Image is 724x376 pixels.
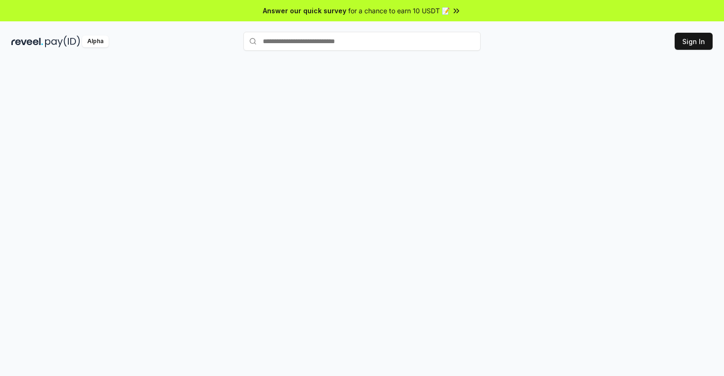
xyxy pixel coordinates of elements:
[45,36,80,47] img: pay_id
[82,36,109,47] div: Alpha
[263,6,346,16] span: Answer our quick survey
[11,36,43,47] img: reveel_dark
[348,6,450,16] span: for a chance to earn 10 USDT 📝
[675,33,713,50] button: Sign In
